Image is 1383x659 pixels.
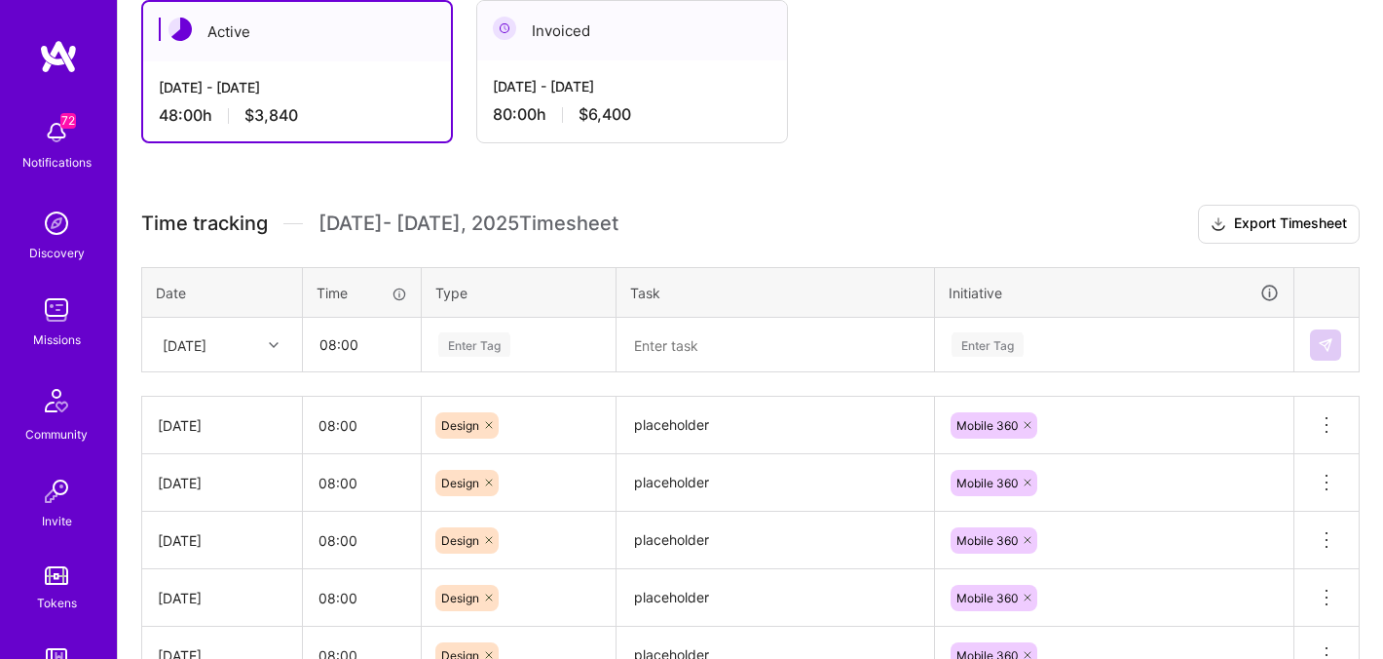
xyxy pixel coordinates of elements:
[158,530,286,551] div: [DATE]
[158,588,286,608] div: [DATE]
[1198,205,1360,244] button: Export Timesheet
[303,457,421,509] input: HH:MM
[142,267,303,318] th: Date
[1318,337,1333,353] img: Submit
[37,593,77,613] div: Tokens
[269,340,279,350] i: icon Chevron
[618,514,932,567] textarea: placeholder
[493,76,771,97] div: [DATE] - [DATE]
[579,104,631,125] span: $6,400
[441,533,479,548] span: Design
[60,113,76,129] span: 72
[33,329,81,350] div: Missions
[618,399,932,452] textarea: placeholder
[956,591,1018,605] span: Mobile 360
[441,418,479,433] span: Design
[617,267,935,318] th: Task
[304,319,420,370] input: HH:MM
[163,334,206,355] div: [DATE]
[1211,214,1226,235] i: icon Download
[25,424,88,445] div: Community
[303,400,421,451] input: HH:MM
[168,18,192,41] img: Active
[37,113,76,152] img: bell
[159,77,435,97] div: [DATE] - [DATE]
[618,571,932,625] textarea: placeholder
[37,472,76,511] img: Invite
[956,418,1018,433] span: Mobile 360
[22,152,92,173] div: Notifications
[438,329,510,360] div: Enter Tag
[141,212,268,236] span: Time tracking
[33,377,80,424] img: Community
[493,104,771,125] div: 80:00 h
[143,2,451,61] div: Active
[158,415,286,436] div: [DATE]
[956,533,1018,548] span: Mobile 360
[441,476,479,490] span: Design
[493,17,516,40] img: Invoiced
[45,566,68,585] img: tokens
[159,105,435,126] div: 48:00 h
[618,456,932,510] textarea: placeholder
[956,476,1018,490] span: Mobile 360
[37,204,76,243] img: discovery
[422,267,617,318] th: Type
[29,243,85,263] div: Discovery
[42,511,72,531] div: Invite
[952,329,1024,360] div: Enter Tag
[158,473,286,493] div: [DATE]
[441,591,479,605] span: Design
[303,572,421,624] input: HH:MM
[244,105,298,126] span: $3,840
[37,291,76,329] img: teamwork
[318,212,618,236] span: [DATE] - [DATE] , 2025 Timesheet
[303,515,421,566] input: HH:MM
[39,39,78,74] img: logo
[317,283,407,303] div: Time
[949,282,1280,304] div: Initiative
[477,1,787,60] div: Invoiced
